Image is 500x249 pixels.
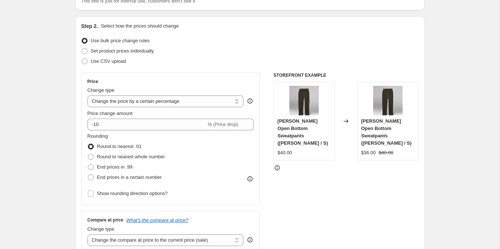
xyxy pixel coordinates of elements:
[87,111,133,116] span: Price change amount
[126,217,189,223] button: What's the compare at price?
[278,118,328,146] span: [PERSON_NAME] Open Bottom Sweatpants ([PERSON_NAME] / S)
[101,22,179,30] p: Select how the prices should change
[87,79,98,84] h3: Price
[87,119,206,130] input: -15
[379,149,393,156] strike: $40.00
[87,226,115,232] span: Change type
[289,86,319,115] img: OliveGreenOpenBottomTrousers5_80x.jpg
[246,97,254,105] div: help
[278,149,292,156] div: $40.00
[91,48,154,54] span: Set product prices individually
[87,217,124,223] h3: Compare at price
[91,58,126,64] span: Use CSV upload
[91,38,150,43] span: Use bulk price change rules
[373,86,403,115] img: OliveGreenOpenBottomTrousers5_80x.jpg
[208,122,238,127] span: % (Price drop)
[246,236,254,243] div: help
[361,118,411,146] span: [PERSON_NAME] Open Bottom Sweatpants ([PERSON_NAME] / S)
[97,174,162,180] span: End prices in a certain number
[97,164,133,170] span: End prices in .99
[97,191,168,196] span: Show rounding direction options?
[87,133,108,139] span: Rounding
[361,149,376,156] div: $36.00
[97,144,142,149] span: Round to nearest .01
[87,87,115,93] span: Change type
[274,72,419,78] h6: STOREFRONT EXAMPLE
[81,22,98,30] h2: Step 2.
[97,154,165,159] span: Round to nearest whole number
